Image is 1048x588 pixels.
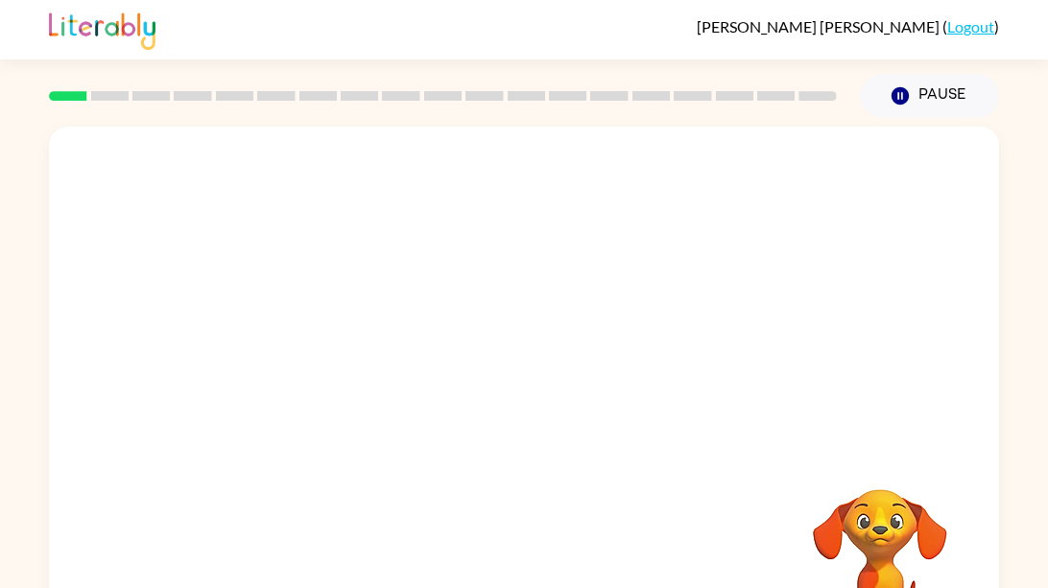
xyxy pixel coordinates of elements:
span: [PERSON_NAME] [PERSON_NAME] [697,17,942,35]
div: ( ) [697,17,999,35]
a: Logout [947,17,994,35]
img: Literably [49,8,155,50]
button: Pause [860,74,999,118]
